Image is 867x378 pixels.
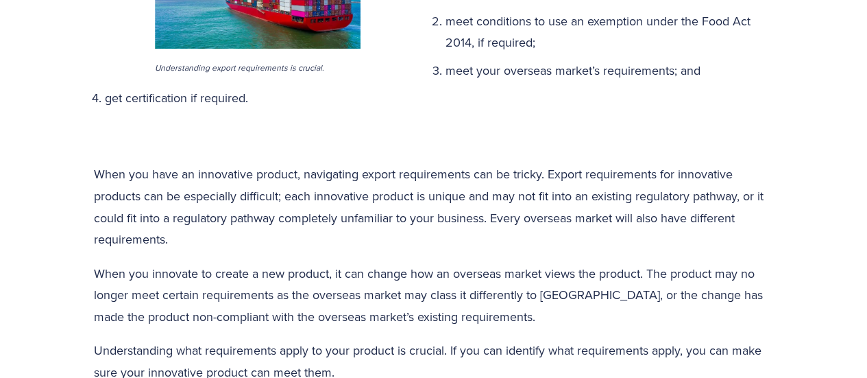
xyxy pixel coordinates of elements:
em: Understanding export requirements is crucial [155,62,322,73]
p: . [155,61,361,75]
p: When you have an innovative product, navigating export requirements can be tricky. Export require... [94,120,774,250]
p: get certification if required. [105,87,774,109]
p: meet conditions to use an exemption under the Food Act 2014, if required; [105,10,774,54]
p: meet your overseas market’s requirements; and [105,60,774,82]
p: When you innovate to create a new product, it can change how an overseas market views the product... [94,262,774,327]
